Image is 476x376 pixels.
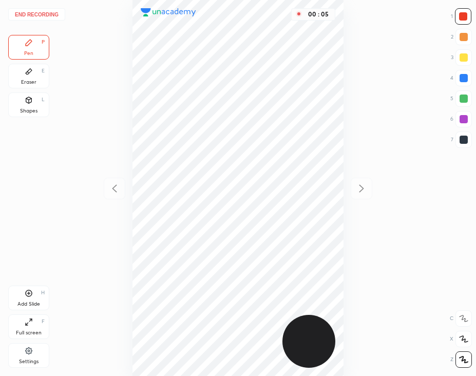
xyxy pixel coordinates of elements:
div: C [450,310,472,327]
button: End recording [8,8,65,21]
div: 3 [451,49,472,66]
div: 7 [451,131,472,148]
img: logo.38c385cc.svg [141,8,196,16]
div: Z [450,351,472,368]
div: 00 : 05 [306,11,331,18]
div: Settings [19,359,39,364]
div: 4 [450,70,472,86]
div: 1 [451,8,471,25]
div: L [42,97,45,102]
div: Pen [24,51,33,56]
div: F [42,319,45,324]
div: Eraser [21,80,36,85]
div: X [450,331,472,347]
div: E [42,68,45,73]
div: Add Slide [17,302,40,307]
div: 2 [451,29,472,45]
div: H [41,290,45,295]
div: Full screen [16,330,42,335]
div: P [42,40,45,45]
div: Shapes [20,108,37,114]
div: 5 [450,90,472,107]
div: 6 [450,111,472,127]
